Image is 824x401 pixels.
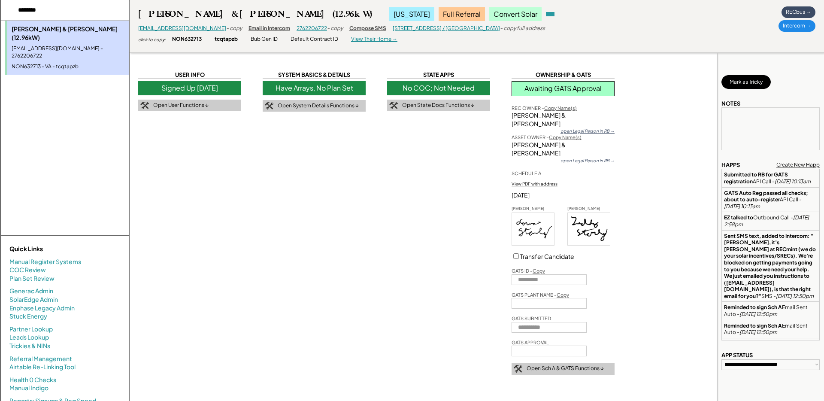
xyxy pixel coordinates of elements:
[512,339,549,346] div: GATS APPROVAL
[512,141,615,158] div: [PERSON_NAME] & [PERSON_NAME]
[9,287,53,295] a: Generac Admin
[349,25,386,32] div: Compose SMS
[9,376,56,384] a: Health 0 Checks
[512,191,615,200] div: [DATE]
[724,214,753,221] strong: EZ talked to
[724,190,809,203] strong: GATS Auto Reg passed all checks; about to auto-register
[248,25,290,32] div: Email in Intercom
[557,292,569,298] u: Copy
[544,105,577,111] u: Copy Name(s)
[721,75,771,89] button: Mark as Tricky
[512,181,557,187] div: View PDF with address
[512,267,545,274] div: GATS ID -
[9,342,50,350] a: Trickies & NINs
[291,36,338,43] div: Default Contract ID
[12,25,124,42] div: [PERSON_NAME] & [PERSON_NAME] (12.96kW)
[9,325,53,334] a: Partner Lookup
[512,292,569,298] div: GATS PLANT NAME -
[724,203,760,210] em: [DATE] 10:13am
[527,365,604,372] div: Open Sch A & GATS Functions ↓
[724,214,817,228] div: Outbound Call -
[12,45,124,60] div: [EMAIL_ADDRESS][DOMAIN_NAME] - 2762206722
[12,63,124,70] div: NON632713 - VA - tcqtapzb
[297,25,327,31] a: 2762206722
[775,178,811,185] em: [DATE] 10:13am
[724,304,817,317] div: Email Sent Auto -
[9,312,47,321] a: Stuck Energy
[278,102,359,109] div: Open System Details Functions ↓
[9,266,46,274] a: COC Review
[739,311,777,317] em: [DATE] 12:50pm
[251,36,278,43] div: Bub Gen ID
[9,355,72,363] a: Referral Management
[560,158,615,164] div: open Legal Person in RB →
[327,25,343,32] div: - copy
[724,233,817,300] div: SMS -
[263,71,366,79] div: SYSTEM BASICS & DETAILS
[9,363,76,371] a: Airtable Re-Linking Tool
[721,161,740,169] div: HAPPS
[520,252,574,260] label: Transfer Candidate
[568,213,610,245] img: signaturePad-1759497161308.png
[512,134,582,140] div: ASSET OWNER -
[172,36,202,43] div: NON632713
[226,25,242,32] div: - copy
[389,102,398,109] img: tool-icon.png
[779,20,815,32] div: Intercom →
[512,170,541,176] div: SCHEDULE A
[724,214,810,228] em: [DATE] 2:58pm
[387,81,490,95] div: No COC; Not Needed
[512,71,615,79] div: OWNERSHIP & GATS
[387,71,490,79] div: STATE APPS
[9,258,81,266] a: Manual Register Systems
[265,102,273,110] img: tool-icon.png
[153,102,209,109] div: Open User Functions ↓
[739,329,777,335] em: [DATE] 12:50pm
[724,304,782,310] strong: Reminded to sign Sch A
[724,171,817,185] div: API Call -
[549,134,582,140] u: Copy Name(s)
[9,295,58,304] a: SolarEdge Admin
[782,6,815,18] div: RECbus →
[512,315,551,322] div: GATS SUBMITTED
[560,128,615,134] div: open Legal Person in RB →
[9,245,95,253] div: Quick Links
[512,111,615,128] div: [PERSON_NAME] & [PERSON_NAME]
[533,268,545,273] u: Copy
[567,206,610,212] div: [PERSON_NAME]
[489,7,542,21] div: Convert Solar
[138,9,372,19] div: [PERSON_NAME] & [PERSON_NAME] (12.96kW)
[724,171,789,185] strong: Submitted to RB for GATS registration
[724,190,817,210] div: API Call -
[512,206,554,212] div: [PERSON_NAME]
[512,105,577,111] div: REC OWNER -
[138,71,241,79] div: USER INFO
[9,333,49,342] a: Leads Lookup
[776,293,814,299] em: [DATE] 12:50pm
[138,81,241,95] div: Signed Up [DATE]
[9,304,75,313] a: Enphase Legacy Admin
[724,233,817,299] strong: Sent SMS text, added to Intercom: "[PERSON_NAME], it’s [PERSON_NAME] at RECmint (we do your solar...
[776,161,820,169] div: Create New Happ
[512,81,615,96] div: Awaiting GATS Approval
[721,100,740,107] div: NOTES
[724,322,782,329] strong: Reminded to sign Sch A
[512,213,554,245] img: 3mYArYAAAAGSURBVAMAqnjcObzeqfwAAAAASUVORK5CYII=
[439,7,485,21] div: Full Referral
[9,274,55,283] a: Plan Set Review
[402,102,474,109] div: Open State Docs Functions ↓
[9,384,48,392] a: Manual Indigo
[138,36,166,43] div: click to copy:
[500,25,545,32] div: - copy full address
[724,322,817,336] div: Email Sent Auto -
[215,36,238,43] div: tcqtapzb
[393,25,500,31] a: [STREET_ADDRESS] / [GEOGRAPHIC_DATA]
[389,7,434,21] div: [US_STATE]
[351,36,397,43] div: View Their Home →
[721,351,753,359] div: APP STATUS
[140,102,149,109] img: tool-icon.png
[514,365,522,373] img: tool-icon.png
[138,25,226,31] a: [EMAIL_ADDRESS][DOMAIN_NAME]
[263,81,366,95] div: Have Arrays, No Plan Set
